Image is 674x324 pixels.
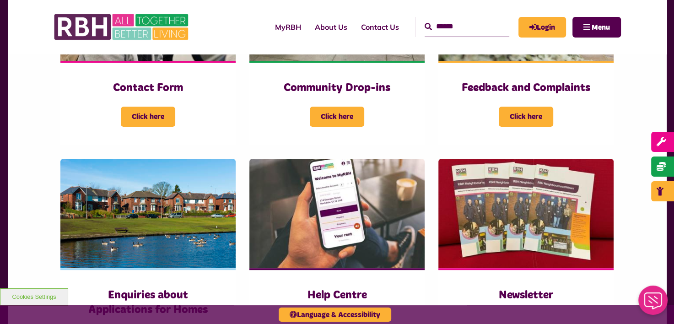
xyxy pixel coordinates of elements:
iframe: Netcall Web Assistant for live chat [633,283,674,324]
h3: Feedback and Complaints [457,81,595,95]
h3: Enquiries about Applications for Homes [79,288,217,317]
h3: Contact Form [79,81,217,95]
a: About Us [308,15,354,39]
span: Click here [121,107,175,127]
h3: Community Drop-ins [268,81,406,95]
h3: Help Centre [268,288,406,302]
h3: Newsletter [457,288,595,302]
img: Myrbh Man Wth Mobile Correct [249,159,425,269]
input: Search [425,17,509,37]
a: MyRBH [518,17,566,38]
img: RBH [54,9,191,45]
span: Menu [592,24,610,31]
span: Click here [310,107,364,127]
img: Dewhirst Rd 03 [60,159,236,269]
button: Language & Accessibility [279,308,391,322]
a: MyRBH [268,15,308,39]
a: Contact Us [354,15,406,39]
button: Navigation [572,17,621,38]
img: RBH Newsletter Copies [438,159,614,269]
span: Click here [499,107,553,127]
